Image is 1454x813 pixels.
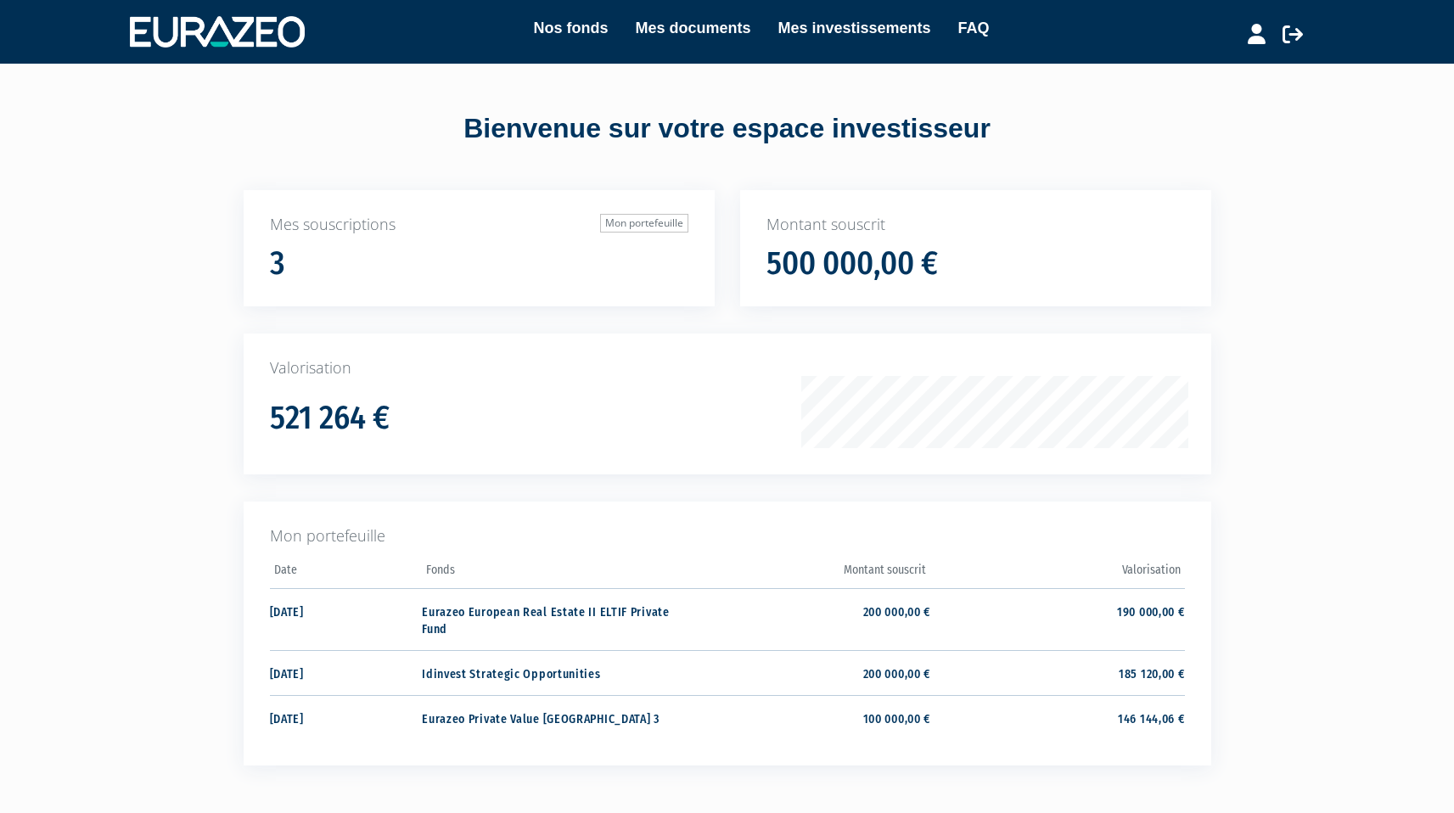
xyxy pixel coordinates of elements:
td: 200 000,00 € [676,650,930,695]
td: 146 144,06 € [930,695,1184,740]
a: Nos fonds [533,16,608,40]
th: Date [270,558,423,589]
td: Eurazeo European Real Estate II ELTIF Private Fund [422,588,676,650]
td: 100 000,00 € [676,695,930,740]
td: 200 000,00 € [676,588,930,650]
a: Mon portefeuille [600,214,688,233]
td: Idinvest Strategic Opportunities [422,650,676,695]
p: Valorisation [270,357,1185,379]
th: Valorisation [930,558,1184,589]
img: 1732889491-logotype_eurazeo_blanc_rvb.png [130,16,305,47]
a: Mes documents [635,16,750,40]
td: 185 120,00 € [930,650,1184,695]
div: Bienvenue sur votre espace investisseur [205,109,1249,149]
td: [DATE] [270,695,423,740]
p: Mon portefeuille [270,525,1185,547]
a: Mes investissements [778,16,930,40]
td: [DATE] [270,650,423,695]
td: 190 000,00 € [930,588,1184,650]
p: Mes souscriptions [270,214,688,236]
h1: 3 [270,246,285,282]
th: Fonds [422,558,676,589]
a: FAQ [958,16,990,40]
td: [DATE] [270,588,423,650]
h1: 500 000,00 € [766,246,938,282]
td: Eurazeo Private Value [GEOGRAPHIC_DATA] 3 [422,695,676,740]
h1: 521 264 € [270,401,390,436]
p: Montant souscrit [766,214,1185,236]
th: Montant souscrit [676,558,930,589]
